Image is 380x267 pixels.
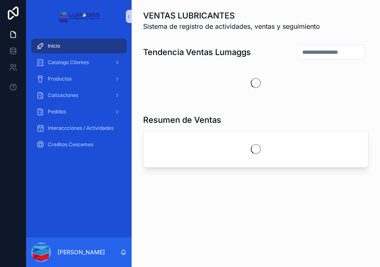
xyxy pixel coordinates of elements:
[48,108,66,115] span: Pedidos
[31,39,127,53] a: Inicio
[143,46,251,58] h1: Tendencia Ventas Lumaggs
[58,10,100,23] img: App logo
[48,92,78,99] span: Cotizaciones
[48,125,114,131] span: Interaccciones / Actividades
[143,21,320,31] span: Sistema de registro de actividades, ventas y seguimiento
[48,59,89,66] span: Catalogo Clientes
[31,55,127,70] a: Catalogo Clientes
[143,10,320,21] h1: VENTAS LUBRICANTES
[48,141,94,148] span: Creditos Cescemex
[143,114,221,126] h1: Resumen de Ventas
[31,88,127,103] a: Cotizaciones
[31,121,127,136] a: Interaccciones / Actividades
[31,71,127,86] a: Productos
[26,33,132,163] div: scrollable content
[48,43,60,49] span: Inicio
[58,248,105,256] p: [PERSON_NAME]
[31,104,127,119] a: Pedidos
[48,76,72,82] span: Productos
[31,137,127,152] a: Creditos Cescemex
